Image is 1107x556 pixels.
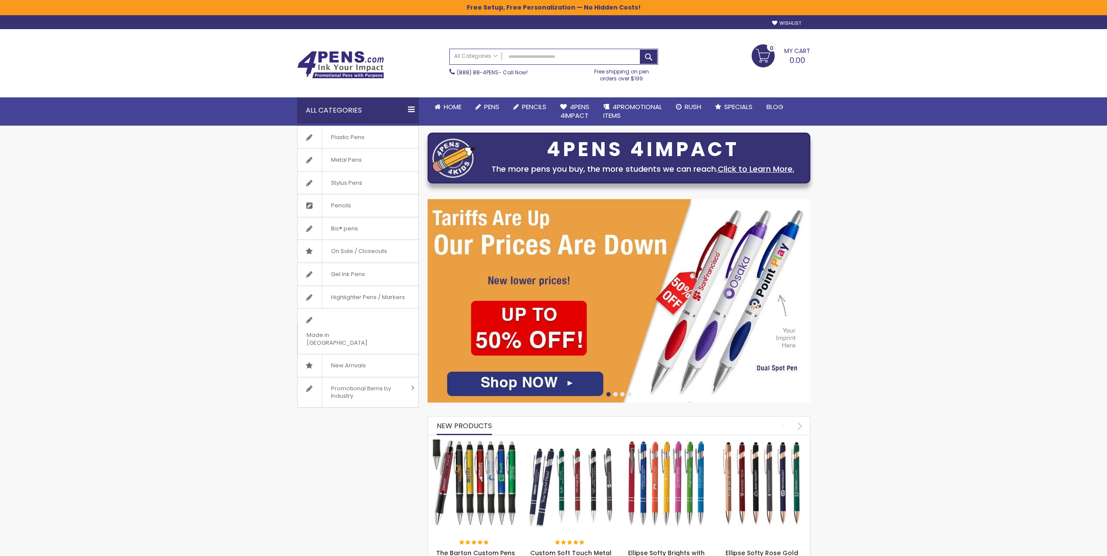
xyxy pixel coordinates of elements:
[770,44,773,52] span: 0
[298,286,418,309] a: Highlighter Pens / Markers
[480,140,806,159] div: 4PENS 4IMPACT
[298,172,418,194] a: Stylus Pens
[322,377,408,407] span: Promotional Items by Industry
[484,102,499,111] span: Pens
[297,51,384,79] img: 4Pens Custom Pens and Promotional Products
[528,439,615,446] a: Custom Soft Touch Metal Pen - Stylus Top
[759,97,790,117] a: Blog
[522,102,546,111] span: Pencils
[322,354,375,377] span: New Arrivals
[297,97,419,123] div: All Categories
[585,65,658,82] div: Free shipping on pen orders over $199
[766,102,783,111] span: Blog
[555,540,585,546] div: 100%
[298,126,418,149] a: Plastic Pens
[457,69,498,76] a: (888) 88-4PENS
[437,421,492,431] span: New Products
[298,240,418,263] a: On Sale / Closeouts
[322,240,396,263] span: On Sale / Closeouts
[298,354,418,377] a: New Arrivals
[298,324,397,354] span: Made in [GEOGRAPHIC_DATA]
[793,418,808,433] div: next
[298,377,418,407] a: Promotional Items by Industry
[669,97,708,117] a: Rush
[623,439,710,446] a: Ellipse Softy Brights with Stylus Pen - Laser
[298,194,418,217] a: Pencils
[432,138,476,178] img: four_pen_logo.png
[298,149,418,171] a: Metal Pens
[596,97,669,126] a: 4PROMOTIONALITEMS
[459,540,490,546] div: 100%
[468,97,506,117] a: Pens
[553,97,596,126] a: 4Pens4impact
[428,199,810,403] img: /cheap-promotional-products.html
[772,20,801,27] a: Wishlist
[322,263,374,286] span: Gel Ink Pens
[719,439,806,446] a: Ellipse Softy Rose Gold Classic with Stylus Pen - Silver Laser
[432,439,519,446] a: The Barton Custom Pens Special Offer
[718,163,794,174] a: Click to Learn More.
[298,263,418,286] a: Gel Ink Pens
[776,418,791,433] div: prev
[724,102,752,111] span: Specials
[623,439,710,526] img: Ellipse Softy Brights with Stylus Pen - Laser
[450,49,502,63] a: All Categories
[322,172,371,194] span: Stylus Pens
[322,217,367,240] span: Bic® pens
[457,69,528,76] span: - Call Now!
[708,97,759,117] a: Specials
[432,439,519,526] img: The Barton Custom Pens Special Offer
[298,217,418,240] a: Bic® pens
[322,194,360,217] span: Pencils
[603,102,662,120] span: 4PROMOTIONAL ITEMS
[752,44,810,66] a: 0.00 0
[444,102,462,111] span: Home
[480,163,806,175] div: The more pens you buy, the more students we can reach.
[428,97,468,117] a: Home
[322,149,371,171] span: Metal Pens
[322,126,373,149] span: Plastic Pens
[719,439,806,526] img: Ellipse Softy Rose Gold Classic with Stylus Pen - Silver Laser
[506,97,553,117] a: Pencils
[560,102,589,120] span: 4Pens 4impact
[685,102,701,111] span: Rush
[298,309,418,354] a: Made in [GEOGRAPHIC_DATA]
[789,55,805,66] span: 0.00
[322,286,414,309] span: Highlighter Pens / Markers
[528,439,615,526] img: Custom Soft Touch Metal Pen - Stylus Top
[454,53,498,60] span: All Categories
